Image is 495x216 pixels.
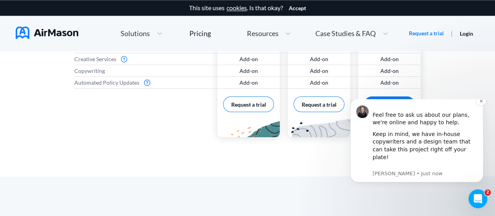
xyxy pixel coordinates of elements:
[223,96,274,112] button: Request a trial
[293,96,344,112] button: Request a trial
[451,29,453,37] span: |
[247,30,278,37] span: Resources
[380,68,399,74] span: Add-on
[310,68,328,74] span: Add-on
[18,6,30,19] img: Profile image for Holly
[315,30,376,37] span: Case Studies & FAQ
[121,30,150,37] span: Solutions
[380,56,399,62] span: Add-on
[34,71,139,78] p: Message from Holly, sent Just now
[338,99,495,187] iframe: Intercom notifications message
[380,80,399,86] span: Add-on
[364,96,415,112] div: Contact Sales
[468,189,487,208] iframe: Intercom live chat
[239,68,258,74] span: Add-on
[121,56,127,62] img: svg+xml;base64,PD94bWwgdmVyc2lvbj0iMS4wIiBlbmNvZGluZz0idXRmLTgiPz4KPHN2ZyB3aWR0aD0iMTZweCIgaGVpZ2...
[16,26,78,39] img: AirMason Logo
[189,30,211,37] div: Pricing
[74,80,139,86] span: Automated Policy Updates
[74,56,116,62] span: Creative Services
[34,4,139,70] div: Message content
[189,26,211,40] a: Pricing
[310,80,328,86] span: Add-on
[34,4,139,27] div: Feel free to ask us about our plans, we're online and happy to help.
[460,30,473,37] a: Login
[289,5,306,11] button: Accept cookies
[74,68,105,74] span: Copywriting
[409,29,444,37] a: Request a trial
[239,80,258,86] span: Add-on
[144,80,150,86] img: svg+xml;base64,PD94bWwgdmVyc2lvbj0iMS4wIiBlbmNvZGluZz0idXRmLTgiPz4KPHN2ZyB3aWR0aD0iMTZweCIgaGVpZ2...
[239,56,258,62] span: Add-on
[227,4,247,11] a: cookies
[310,56,328,62] span: Add-on
[484,189,491,196] span: 2
[34,31,139,70] div: Keep in mind, we have in-house copywriters and a design team that can take this project right off...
